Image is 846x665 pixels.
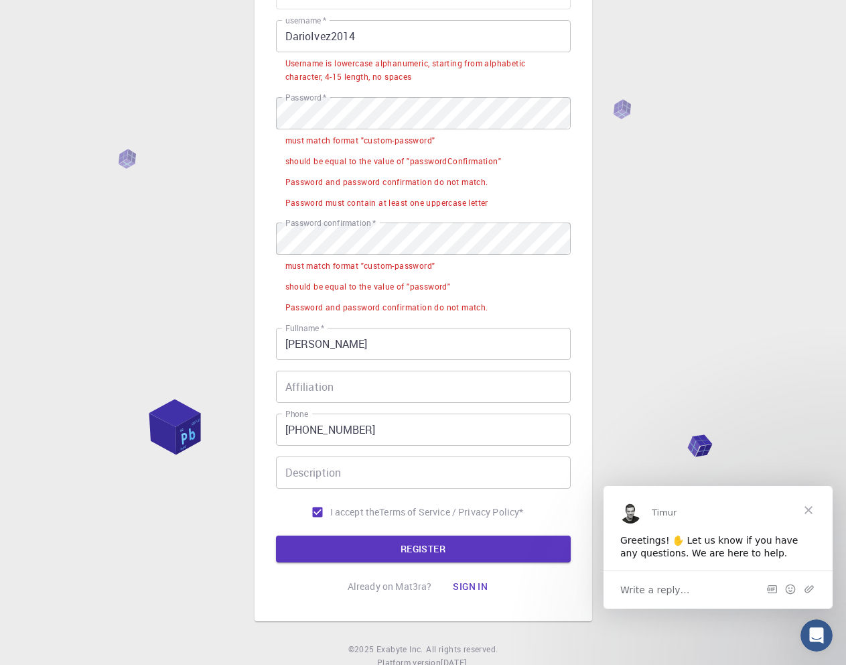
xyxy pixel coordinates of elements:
[285,176,488,189] div: Password and password confirmation do not match.
[376,644,423,654] span: Exabyte Inc.
[442,573,498,600] button: Sign in
[285,15,326,26] label: username
[285,57,561,84] div: Username is lowercase alphanumeric, starting from alphabetic character, 4-15 length, no spaces
[285,259,435,273] div: must match format "custom-password"
[285,301,488,314] div: Password and password confirmation do not match.
[426,643,498,656] span: All rights reserved.
[379,505,523,519] a: Terms of Service / Privacy Policy*
[376,643,423,656] a: Exabyte Inc.
[800,619,833,652] iframe: Intercom live chat
[348,580,432,593] p: Already on Mat3ra?
[285,92,326,103] label: Password
[285,134,435,147] div: must match format "custom-password"
[276,536,571,562] button: REGISTER
[285,280,451,294] div: should be equal to the value of "password"
[285,217,376,229] label: Password confirmation
[348,643,376,656] span: © 2025
[285,155,502,168] div: should be equal to the value of "passwordConfirmation"
[379,505,523,519] p: Terms of Service / Privacy Policy *
[285,408,308,420] label: Phone
[285,196,488,210] div: Password must contain at least one uppercase letter
[285,322,324,334] label: Fullname
[330,505,380,519] span: I accept the
[604,486,833,609] iframe: Intercom live chat message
